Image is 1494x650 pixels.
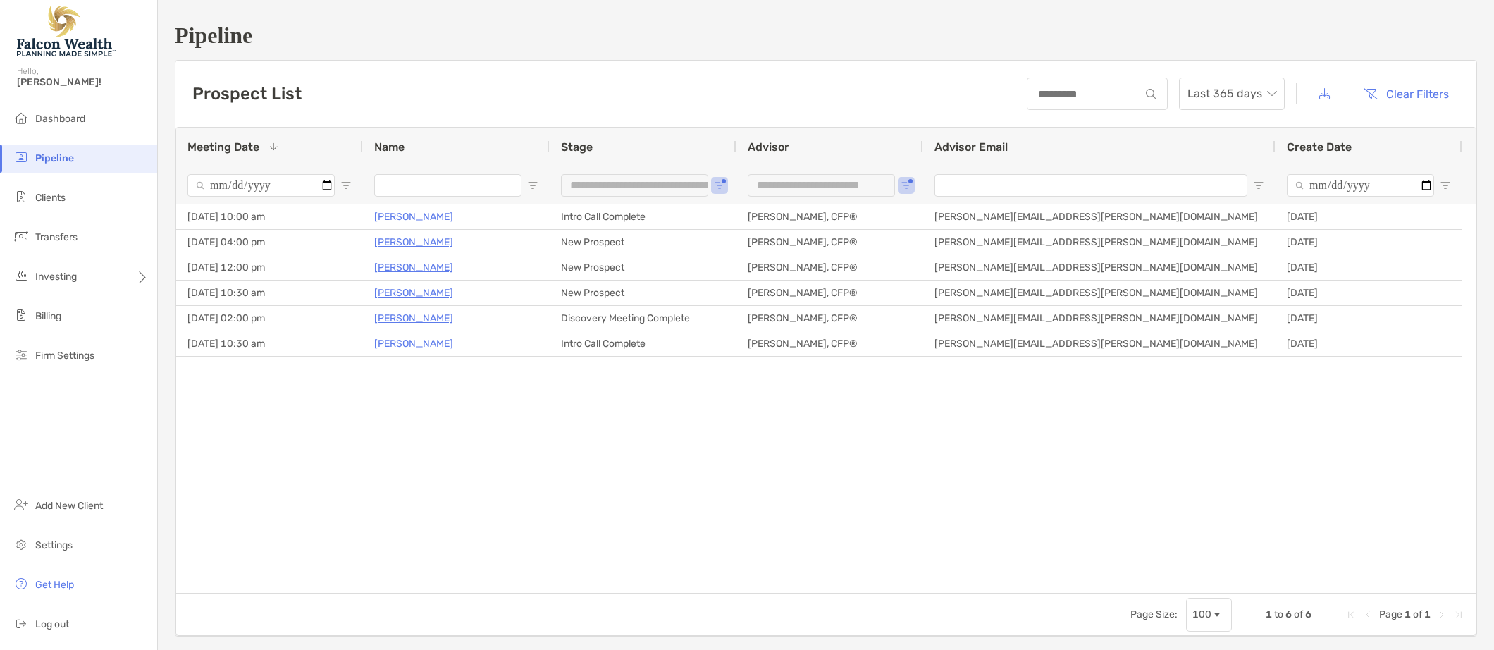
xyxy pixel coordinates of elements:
div: [DATE] 10:00 am [176,204,363,229]
span: 6 [1305,608,1311,620]
div: [DATE] [1276,255,1462,280]
button: Clear Filters [1352,78,1459,109]
img: pipeline icon [13,149,30,166]
span: Firm Settings [35,350,94,362]
img: transfers icon [13,228,30,245]
button: Open Filter Menu [527,180,538,191]
a: [PERSON_NAME] [374,309,453,327]
a: [PERSON_NAME] [374,233,453,251]
img: settings icon [13,536,30,553]
div: Page Size: [1130,608,1178,620]
div: [PERSON_NAME][EMAIL_ADDRESS][PERSON_NAME][DOMAIN_NAME] [923,204,1276,229]
a: [PERSON_NAME] [374,284,453,302]
span: Dashboard [35,113,85,125]
div: [PERSON_NAME][EMAIL_ADDRESS][PERSON_NAME][DOMAIN_NAME] [923,230,1276,255]
div: First Page [1345,609,1357,620]
span: Investing [35,271,77,283]
h3: Prospect List [192,84,302,104]
a: [PERSON_NAME] [374,208,453,226]
span: Create Date [1287,140,1352,154]
img: clients icon [13,188,30,205]
span: 1 [1405,608,1411,620]
span: Stage [561,140,593,154]
button: Open Filter Menu [340,180,352,191]
span: to [1274,608,1283,620]
span: Advisor [748,140,789,154]
span: Settings [35,539,73,551]
span: Log out [35,618,69,630]
div: Page Size [1186,598,1232,632]
div: [DATE] 12:00 pm [176,255,363,280]
div: [DATE] [1276,306,1462,331]
input: Create Date Filter Input [1287,174,1434,197]
img: input icon [1146,89,1156,99]
span: 1 [1266,608,1272,620]
div: [PERSON_NAME], CFP® [736,306,923,331]
img: investing icon [13,267,30,284]
span: 1 [1424,608,1431,620]
input: Name Filter Input [374,174,521,197]
a: [PERSON_NAME] [374,259,453,276]
span: Page [1379,608,1402,620]
div: New Prospect [550,230,736,255]
input: Meeting Date Filter Input [187,174,335,197]
div: Next Page [1436,609,1447,620]
div: [DATE] [1276,281,1462,305]
img: get-help icon [13,575,30,592]
img: billing icon [13,307,30,324]
span: Clients [35,192,66,204]
img: logout icon [13,615,30,632]
div: [DATE] 02:00 pm [176,306,363,331]
div: [DATE] 04:00 pm [176,230,363,255]
span: [PERSON_NAME]! [17,76,149,88]
div: [DATE] [1276,230,1462,255]
span: Name [374,140,405,154]
span: Last 365 days [1187,78,1276,109]
div: [PERSON_NAME], CFP® [736,281,923,305]
div: [PERSON_NAME], CFP® [736,255,923,280]
input: Advisor Email Filter Input [934,174,1247,197]
span: of [1413,608,1422,620]
div: [PERSON_NAME][EMAIL_ADDRESS][PERSON_NAME][DOMAIN_NAME] [923,255,1276,280]
div: [DATE] [1276,204,1462,229]
img: add_new_client icon [13,496,30,513]
div: Discovery Meeting Complete [550,306,736,331]
img: firm-settings icon [13,346,30,363]
span: Advisor Email [934,140,1008,154]
div: New Prospect [550,281,736,305]
span: of [1294,608,1303,620]
div: [DATE] 10:30 am [176,281,363,305]
div: [PERSON_NAME][EMAIL_ADDRESS][PERSON_NAME][DOMAIN_NAME] [923,281,1276,305]
div: Intro Call Complete [550,204,736,229]
div: [DATE] 10:30 am [176,331,363,356]
span: Transfers [35,231,78,243]
span: Meeting Date [187,140,259,154]
img: dashboard icon [13,109,30,126]
div: [DATE] [1276,331,1462,356]
img: Falcon Wealth Planning Logo [17,6,116,56]
div: New Prospect [550,255,736,280]
div: Intro Call Complete [550,331,736,356]
span: Billing [35,310,61,322]
span: Get Help [35,579,74,591]
span: Pipeline [35,152,74,164]
button: Open Filter Menu [714,180,725,191]
span: Add New Client [35,500,103,512]
div: 100 [1192,608,1211,620]
div: [PERSON_NAME][EMAIL_ADDRESS][PERSON_NAME][DOMAIN_NAME] [923,331,1276,356]
div: Last Page [1453,609,1464,620]
a: [PERSON_NAME] [374,335,453,352]
button: Open Filter Menu [1253,180,1264,191]
div: [PERSON_NAME], CFP® [736,204,923,229]
div: Previous Page [1362,609,1373,620]
button: Open Filter Menu [901,180,912,191]
div: [PERSON_NAME], CFP® [736,331,923,356]
div: [PERSON_NAME], CFP® [736,230,923,255]
button: Open Filter Menu [1440,180,1451,191]
span: 6 [1285,608,1292,620]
